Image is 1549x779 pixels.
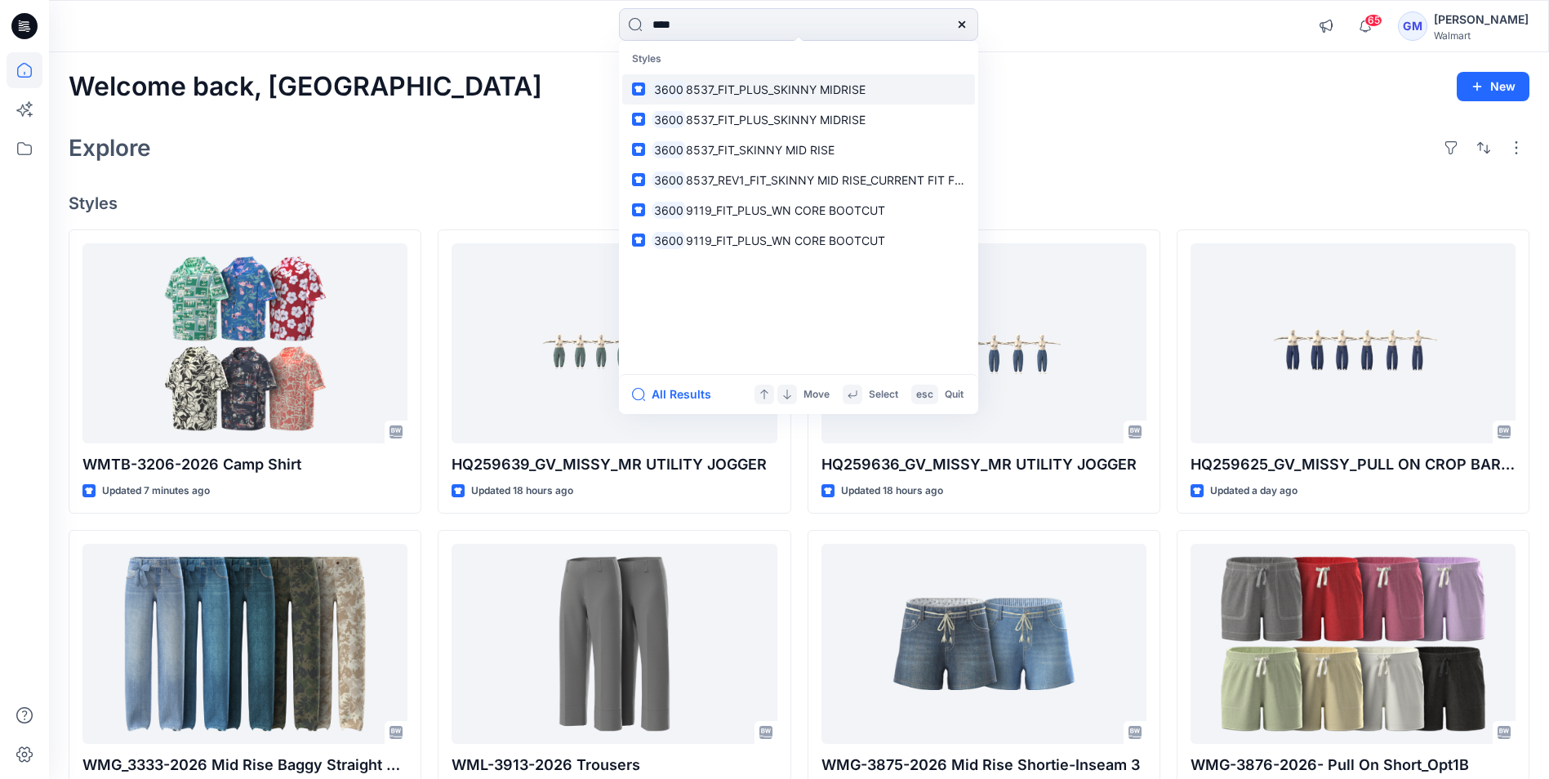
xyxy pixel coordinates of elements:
[652,80,686,99] mark: 3600
[1398,11,1427,41] div: GM
[652,171,686,189] mark: 3600
[821,754,1146,777] p: WMG-3875-2026 Mid Rise Shortie-Inseam 3
[69,194,1529,213] h4: Styles
[102,483,210,500] p: Updated 7 minutes ago
[1191,544,1516,744] a: WMG-3876-2026- Pull On Short_Opt1B
[686,113,866,127] span: 8537_FIT_PLUS_SKINNY MIDRISE
[1457,72,1529,101] button: New
[869,386,898,403] p: Select
[652,110,686,129] mark: 3600
[686,203,885,217] span: 9119_FIT_PLUS_WN CORE BOOTCUT
[622,165,975,195] a: 36008537_REV1_FIT_SKINNY MID RISE_CURRENT FIT FROM HQ008672
[1191,453,1516,476] p: HQ259625_GV_MISSY_PULL ON CROP BARREL
[622,105,975,135] a: 36008537_FIT_PLUS_SKINNY MIDRISE
[622,74,975,105] a: 36008537_FIT_PLUS_SKINNY MIDRISE
[632,385,722,404] button: All Results
[821,544,1146,744] a: WMG-3875-2026 Mid Rise Shortie-Inseam 3
[452,754,777,777] p: WML-3913-2026 Trousers
[622,44,975,74] p: Styles
[1434,10,1529,29] div: [PERSON_NAME]
[686,234,885,247] span: 9119_FIT_PLUS_WN CORE BOOTCUT
[622,135,975,165] a: 36008537_FIT_SKINNY MID RISE
[652,140,686,159] mark: 3600
[82,453,407,476] p: WMTB-3206-2026 Camp Shirt
[82,754,407,777] p: WMG_3333-2026 Mid Rise Baggy Straight Pant
[821,453,1146,476] p: HQ259636_GV_MISSY_MR UTILITY JOGGER
[622,195,975,225] a: 36009119_FIT_PLUS_WN CORE BOOTCUT
[945,386,964,403] p: Quit
[841,483,943,500] p: Updated 18 hours ago
[82,243,407,443] a: WMTB-3206-2026 Camp Shirt
[652,201,686,220] mark: 3600
[452,544,777,744] a: WML-3913-2026 Trousers
[1364,14,1382,27] span: 65
[652,231,686,250] mark: 3600
[452,243,777,443] a: HQ259639_GV_MISSY_MR UTILITY JOGGER
[452,453,777,476] p: HQ259639_GV_MISSY_MR UTILITY JOGGER
[82,544,407,744] a: WMG_3333-2026 Mid Rise Baggy Straight Pant
[803,386,830,403] p: Move
[1434,29,1529,42] div: Walmart
[1210,483,1298,500] p: Updated a day ago
[916,386,933,403] p: esc
[1191,754,1516,777] p: WMG-3876-2026- Pull On Short_Opt1B
[69,135,151,161] h2: Explore
[686,143,835,157] span: 8537_FIT_SKINNY MID RISE
[622,225,975,256] a: 36009119_FIT_PLUS_WN CORE BOOTCUT
[69,72,542,102] h2: Welcome back, [GEOGRAPHIC_DATA]
[471,483,573,500] p: Updated 18 hours ago
[821,243,1146,443] a: HQ259636_GV_MISSY_MR UTILITY JOGGER
[1191,243,1516,443] a: HQ259625_GV_MISSY_PULL ON CROP BARREL
[686,82,866,96] span: 8537_FIT_PLUS_SKINNY MIDRISE
[686,173,1044,187] span: 8537_REV1_FIT_SKINNY MID RISE_CURRENT FIT FROM HQ008672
